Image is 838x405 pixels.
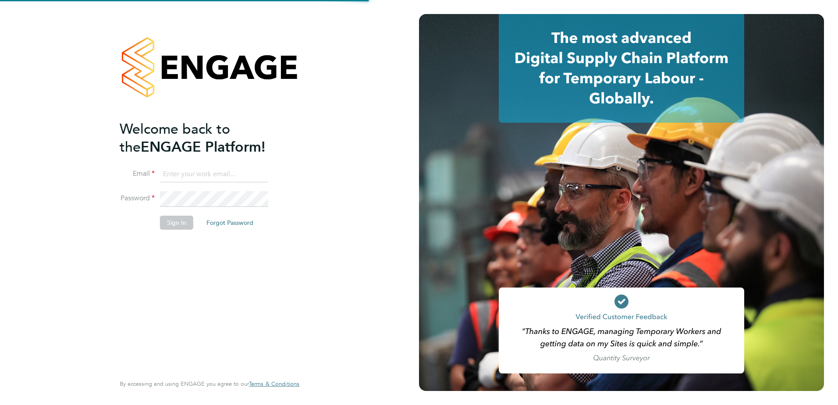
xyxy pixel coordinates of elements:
button: Sign In [160,216,193,230]
label: Email [120,169,155,178]
span: Terms & Conditions [249,380,299,387]
input: Enter your work email... [160,167,268,182]
h2: ENGAGE Platform! [120,120,291,156]
button: Forgot Password [199,216,260,230]
span: Welcome back to the [120,121,230,156]
span: By accessing and using ENGAGE you agree to our [120,380,299,387]
label: Password [120,194,155,203]
a: Terms & Conditions [249,380,299,387]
